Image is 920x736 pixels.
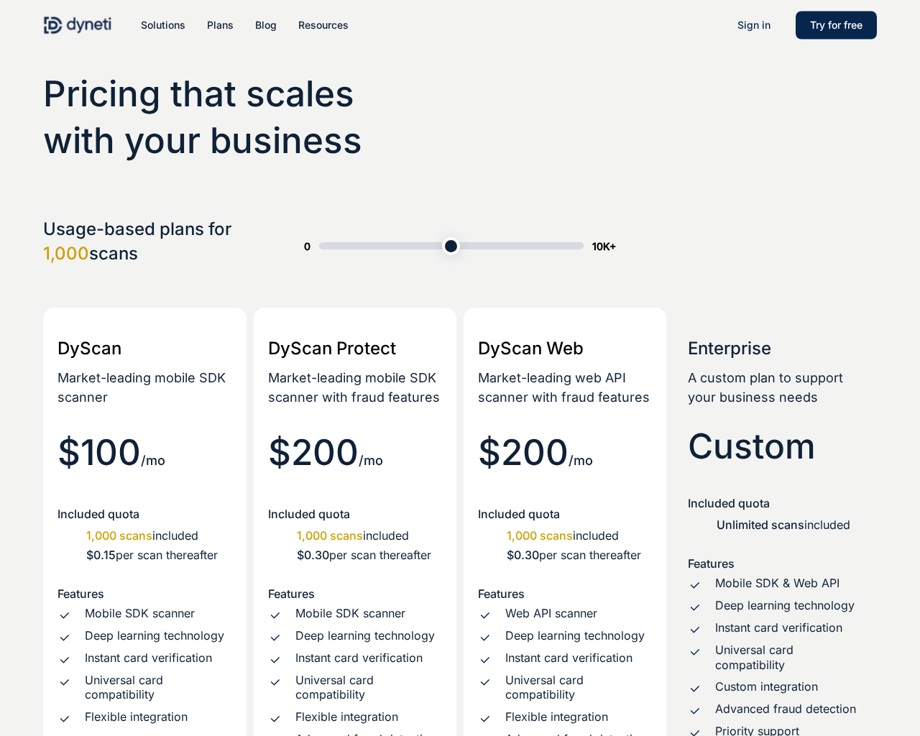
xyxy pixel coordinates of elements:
li: Instant card verification [688,620,862,635]
ul: included [709,515,862,535]
span: Blog [255,19,277,31]
a: Plans [207,17,234,33]
ul: included per scan thereafter [500,526,652,565]
strong: Included quota [57,507,139,521]
span: 1,000 [43,243,89,264]
ul: included per scan thereafter [79,526,231,565]
li: Instant card verification [57,650,231,666]
a: Try for free [796,17,877,33]
span: Resources [298,19,349,31]
li: Universal card compatibility [478,673,652,703]
span: $100 [57,431,141,474]
h4: Enterprise [688,336,862,361]
li: Advanced fraud detection [688,701,862,717]
li: Instant card verification [478,650,652,666]
a: Sign in [723,14,785,37]
strong: Included quota [478,507,560,521]
span: DyScan Protect [268,338,396,359]
li: Mobile SDK scanner [268,606,442,621]
a: Resources [298,17,349,33]
li: Web API scanner [478,606,652,621]
span: DyScan Web [478,338,584,359]
span: Solutions [141,19,185,31]
li: Flexible integration [268,709,442,724]
p: A custom plan to support your business needs [688,368,862,407]
strong: $0.30 [297,548,329,562]
p: Market-leading mobile SDK scanner with fraud features [268,368,442,407]
li: Flexible integration [57,709,231,724]
li: Deep learning technology [57,628,231,643]
span: 10K+ [585,236,623,256]
span: 0 [297,236,318,256]
h4: Usage-based plans for scans [43,217,239,266]
span: /mo [569,453,593,468]
strong: Features [268,586,315,601]
li: Deep learning technology [688,598,862,613]
h2: Pricing that scales [43,73,876,115]
h3: Custom [688,432,862,460]
li: Universal card compatibility [57,673,231,703]
a: Solutions [141,17,185,33]
strong: Included quota [268,507,350,521]
strong: Features [688,556,735,571]
li: Deep learning technology [268,628,442,643]
li: Universal card compatibility [268,673,442,703]
span: $200 [478,431,569,474]
a: Blog [255,17,277,33]
li: Universal card compatibility [688,643,862,673]
li: Custom integration [688,679,862,694]
h2: with your business [43,120,876,162]
span: /mo [141,453,165,468]
span: 1,000 scans [297,528,363,543]
span: 1,000 scans [507,528,573,543]
p: Market-leading mobile SDK scanner [57,368,231,407]
span: Sign in [737,19,770,31]
li: Deep learning technology [478,628,652,643]
strong: Included quota [688,496,770,510]
li: Flexible integration [478,709,652,724]
strong: Features [57,586,104,601]
span: /mo [359,453,383,468]
li: Mobile SDK & Web API [688,576,862,591]
strong: $0.30 [507,548,539,562]
span: Try for free [810,19,862,31]
span: DyScan [57,338,121,359]
span: Plans [207,19,234,31]
span: 1,000 scans [86,528,152,543]
p: Market-leading web API scanner with fraud features [478,368,652,407]
strong: $0.15 [86,548,116,562]
strong: Features [478,586,525,601]
span: $200 [268,431,359,474]
img: Dyneti Technologies [43,14,112,36]
strong: Unlimited scans [717,517,804,532]
ul: included per scan thereafter [290,526,442,565]
li: Instant card verification [268,650,442,666]
li: Mobile SDK scanner [57,606,231,621]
